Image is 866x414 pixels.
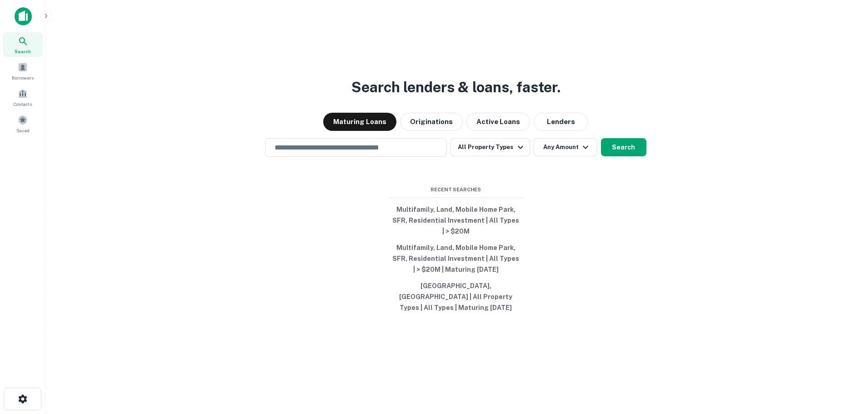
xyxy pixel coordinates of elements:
button: Multifamily, Land, Mobile Home Park, SFR, Residential Investment | All Types | > $20M [388,201,524,239]
span: Saved [16,127,30,134]
h3: Search lenders & loans, faster. [351,76,561,98]
img: capitalize-icon.png [15,7,32,25]
button: Lenders [534,113,588,131]
a: Search [3,32,43,57]
a: Contacts [3,85,43,110]
button: Multifamily, Land, Mobile Home Park, SFR, Residential Investment | All Types | > $20M | Maturing ... [388,239,524,278]
span: Contacts [14,100,32,108]
button: Search [601,138,646,156]
button: Originations [400,113,463,131]
a: Saved [3,111,43,136]
button: All Property Types [451,138,530,156]
span: Search [15,48,31,55]
button: Any Amount [534,138,597,156]
button: Maturing Loans [323,113,396,131]
button: [GEOGRAPHIC_DATA], [GEOGRAPHIC_DATA] | All Property Types | All Types | Maturing [DATE] [388,278,524,316]
a: Borrowers [3,59,43,83]
button: Active Loans [466,113,530,131]
iframe: Chat Widget [821,312,866,356]
span: Recent Searches [388,186,524,194]
span: Borrowers [12,74,34,81]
